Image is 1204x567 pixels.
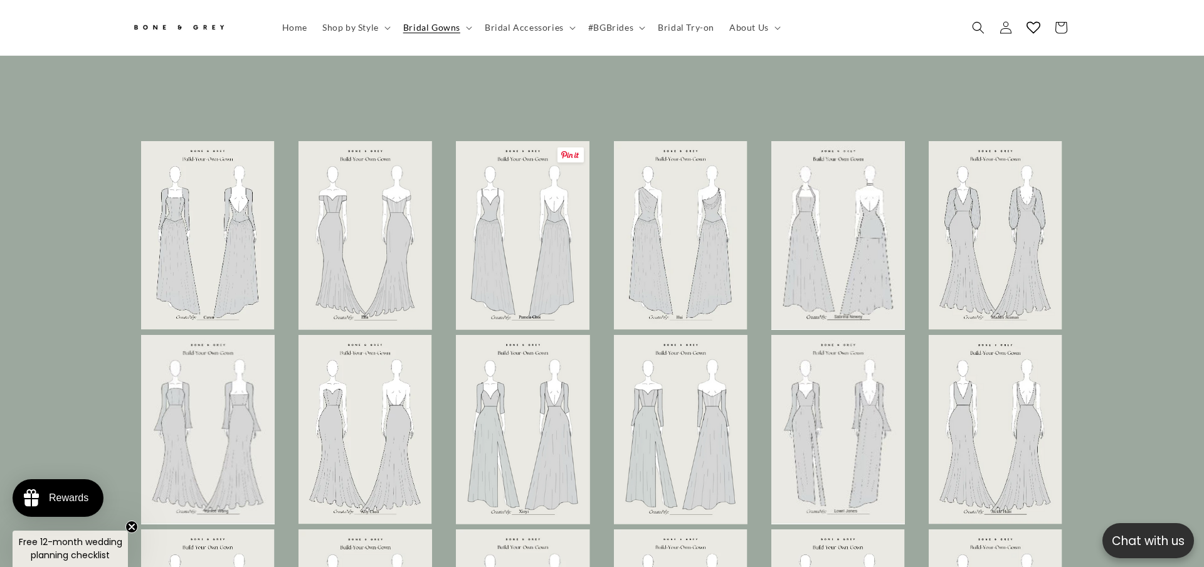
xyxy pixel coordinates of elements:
[322,22,379,33] span: Shop by Style
[403,22,460,33] span: Bridal Gowns
[650,14,722,41] a: Bridal Try-on
[125,521,138,533] button: Close teaser
[49,492,88,504] div: Rewards
[315,14,396,41] summary: Shop by Style
[13,531,128,567] div: Free 12-month wedding planning checklistClose teaser
[722,14,786,41] summary: About Us
[964,14,992,41] summary: Search
[581,14,650,41] summary: #BGBrides
[729,22,769,33] span: About Us
[275,14,315,41] a: Home
[588,22,633,33] span: #BGBrides
[658,22,714,33] span: Bridal Try-on
[127,13,262,43] a: Bone and Grey Bridal
[132,18,226,38] img: Bone and Grey Bridal
[19,536,122,561] span: Free 12-month wedding planning checklist
[1102,523,1194,558] button: Open chatbox
[396,14,477,41] summary: Bridal Gowns
[477,14,581,41] summary: Bridal Accessories
[485,22,564,33] span: Bridal Accessories
[282,22,307,33] span: Home
[1102,532,1194,550] p: Chat with us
